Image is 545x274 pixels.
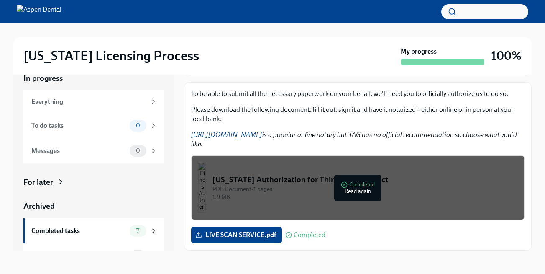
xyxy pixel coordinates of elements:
[198,163,206,213] img: Illinois Authorization for Third Party Contact
[191,227,282,243] label: LIVE SCAN SERVICE.pdf
[23,73,164,84] a: In progress
[23,218,164,243] a: Completed tasks7
[191,155,525,220] button: [US_STATE] Authorization for Third Party ContactPDF Document•1 pages1.9 MBCompletedRead again
[191,105,525,124] p: Please download the following document, fill it out, sign it and have it notarized – either onlin...
[191,131,517,148] em: is a popular online notary but TAG has no official recommendation so choose what you'd like.
[23,90,164,113] a: Everything
[31,121,126,130] div: To do tasks
[131,227,144,234] span: 7
[31,146,126,155] div: Messages
[23,113,164,138] a: To do tasks0
[17,5,61,18] img: Aspen Dental
[23,138,164,163] a: Messages0
[23,47,199,64] h2: [US_STATE] Licensing Process
[212,193,517,201] div: 1.9 MB
[131,122,145,129] span: 0
[197,231,276,239] span: LIVE SCAN SERVICE.pdf
[31,226,126,235] div: Completed tasks
[491,48,522,63] h3: 100%
[191,131,262,139] a: [URL][DOMAIN_NAME]
[212,174,517,185] div: [US_STATE] Authorization for Third Party Contact
[401,47,437,56] strong: My progress
[31,97,146,106] div: Everything
[191,89,525,98] p: To be able to submit all the necessary paperwork on your behalf, we'll need you to officially aut...
[294,232,325,238] span: Completed
[23,201,164,212] a: Archived
[23,177,53,188] div: For later
[131,147,145,154] span: 0
[212,185,517,193] div: PDF Document • 1 pages
[23,177,164,188] a: For later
